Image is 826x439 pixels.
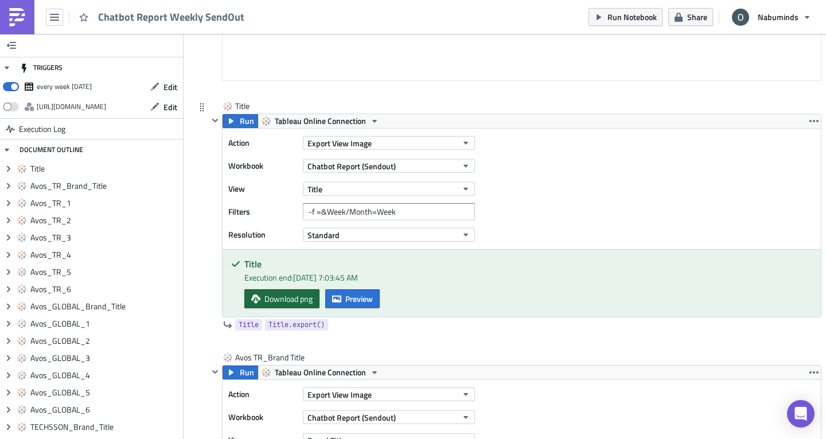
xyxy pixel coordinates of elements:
div: TRIGGERS [20,57,63,78]
button: Tableau Online Connection [258,366,383,379]
span: Avos_GLOBAL_6 [30,405,180,415]
div: https://pushmetrics.io/api/v1/report/DzrWMQplkP/webhook?token=1b6c0c955fb643f787016d8205988f5a [37,98,106,115]
body: Rich Text Area. Press ALT-0 for help. [5,5,594,14]
span: Chatbot Report Weekly SendOut [98,10,246,24]
button: Run [223,366,258,379]
h3: 2) Create your Email and use Tableau content as attachment [5,9,594,20]
span: Preview [345,293,373,305]
span: Title [307,183,322,195]
span: Title [30,164,180,174]
span: Download png [264,293,313,305]
label: Workbook [228,409,297,426]
span: Avos_TR_3 [30,232,180,243]
button: Hide content [208,114,222,127]
span: Avos_TR_2 [30,215,180,226]
span: Chatbot Performance Report [99,68,216,78]
span: Tableau Online Connection [275,114,366,128]
label: Resolution [228,226,297,243]
span: Chatbot Report (Sendout) [307,160,396,172]
div: Open Intercom Messenger [787,400,815,428]
div: DOCUMENT OUTLINE [20,139,83,160]
input: Filter1=Value1&... [303,203,475,220]
button: Export View Image [303,136,475,150]
button: Title [303,182,475,196]
label: View [228,180,297,197]
button: Chatbot Report (Sendout) [303,159,475,173]
span: Edit [163,101,177,113]
label: Filters [228,203,297,220]
span: Avos_TR_5 [30,267,180,277]
span: Avos_GLOBAL_5 [30,387,180,398]
span: Export View Image [307,389,372,401]
button: Tableau Online Connection [258,114,383,128]
button: Run Notebook [589,8,663,26]
span: Title.export() [268,319,325,331]
a: Download png [244,289,320,308]
span: Avos TR_Brand Title [235,352,306,363]
span: Title [239,319,259,331]
span: Run Notebook [607,11,657,23]
button: Export View Image [303,387,475,401]
span: Avos_TR_4 [30,250,180,260]
span: Nabuminds [758,11,798,23]
a: Title.export() [265,319,328,331]
body: Rich Text Area. Press ALT-0 for help. [5,9,594,20]
button: Run [223,114,258,128]
span: Execution Log [19,119,65,139]
button: Standard [303,228,475,242]
span: Standard [307,229,340,241]
a: Title [235,319,262,331]
span: Share [687,11,707,23]
button: Nabuminds [725,5,817,30]
button: Share [668,8,713,26]
span: Avos_GLOBAL_2 [30,336,180,346]
div: every week on Tuesday [37,78,92,95]
span: Avos_TR_6 [30,284,180,294]
label: Action [228,386,297,403]
h5: Title [244,259,812,269]
span: Edit [163,81,177,93]
label: Action [228,134,297,151]
span: Avos_GLOBAL_Brand_Title [30,301,180,312]
span: TECHSSON_Brand_Title [30,422,180,432]
button: Hide content [208,365,222,379]
p: Chatbot Report Weekly SendOut [5,5,594,14]
img: PushMetrics [8,8,26,26]
span: Chatbot Report (Sendout) [307,411,396,424]
label: Workbook [228,157,297,174]
button: Chatbot Report (Sendout) [303,410,475,424]
div: Execution end: [DATE] 7:03:45 AM [244,271,812,283]
button: Edit [145,78,183,96]
span: Avos_TR_1 [30,198,180,208]
button: Preview [325,289,380,308]
span: Avos_GLOBAL_1 [30,318,180,329]
span: Avos_GLOBAL_3 [30,353,180,363]
span: Avos_GLOBAL_4 [30,370,180,380]
span: Run [240,366,254,379]
span: Avos_TR_Brand_Title [30,181,180,191]
button: Edit [145,98,183,116]
span: Export View Image [307,137,372,149]
span: Run [240,114,254,128]
span: Title [235,100,281,112]
img: Avatar [731,7,750,27]
span: Tableau Online Connection [275,366,366,379]
span: Business Intelligence Reports [99,52,295,68]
